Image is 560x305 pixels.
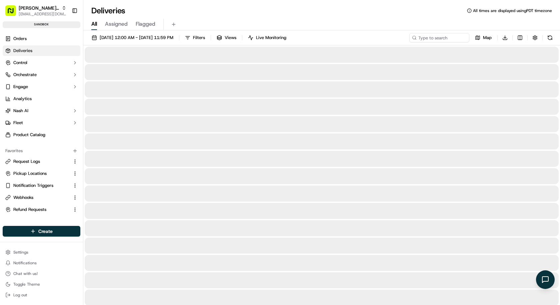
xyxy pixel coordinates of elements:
[3,226,80,237] button: Create
[13,159,40,165] span: Request Logs
[256,35,286,41] span: Live Monitoring
[19,11,66,17] button: [EMAIL_ADDRESS][DOMAIN_NAME]
[193,35,205,41] span: Filters
[3,45,80,56] a: Deliveries
[13,108,28,114] span: Nash AI
[13,171,47,177] span: Pickup Locations
[89,33,176,42] button: [DATE] 12:00 AM - [DATE] 11:59 PM
[3,57,80,68] button: Control
[3,21,80,28] div: sandbox
[3,129,80,140] a: Product Catalog
[3,69,80,80] button: Orchestrate
[136,20,155,28] span: Flagged
[3,145,80,156] div: Favorites
[13,60,27,66] span: Control
[5,207,70,213] a: Refund Requests
[38,228,53,235] span: Create
[13,260,37,266] span: Notifications
[409,33,469,42] input: Type to search
[472,33,495,42] button: Map
[13,282,40,287] span: Toggle Theme
[13,271,38,276] span: Chat with us!
[13,292,27,298] span: Log out
[3,220,80,231] div: Available Products
[3,117,80,128] button: Fleet
[5,183,70,189] a: Notification Triggers
[5,195,70,201] a: Webhooks
[13,72,37,78] span: Orchestrate
[483,35,492,41] span: Map
[13,48,32,54] span: Deliveries
[13,183,53,189] span: Notification Triggers
[3,168,80,179] button: Pickup Locations
[3,280,80,289] button: Toggle Theme
[3,204,80,215] button: Refund Requests
[3,248,80,257] button: Settings
[3,3,69,19] button: [PERSON_NAME] Org[EMAIL_ADDRESS][DOMAIN_NAME]
[91,5,125,16] h1: Deliveries
[5,171,70,177] a: Pickup Locations
[13,195,33,201] span: Webhooks
[3,269,80,278] button: Chat with us!
[3,290,80,300] button: Log out
[13,36,27,42] span: Orders
[13,96,32,102] span: Analytics
[5,159,70,165] a: Request Logs
[91,20,97,28] span: All
[536,270,555,289] button: Open chat
[225,35,236,41] span: Views
[13,132,45,138] span: Product Catalog
[3,192,80,203] button: Webhooks
[3,156,80,167] button: Request Logs
[214,33,239,42] button: Views
[13,207,46,213] span: Refund Requests
[3,33,80,44] a: Orders
[3,81,80,92] button: Engage
[13,250,28,255] span: Settings
[13,120,23,126] span: Fleet
[19,5,59,11] button: [PERSON_NAME] Org
[473,8,552,13] span: All times are displayed using PDT timezone
[3,93,80,104] a: Analytics
[105,20,128,28] span: Assigned
[3,180,80,191] button: Notification Triggers
[3,258,80,268] button: Notifications
[245,33,289,42] button: Live Monitoring
[100,35,173,41] span: [DATE] 12:00 AM - [DATE] 11:59 PM
[13,84,28,90] span: Engage
[182,33,208,42] button: Filters
[3,105,80,116] button: Nash AI
[545,33,555,42] button: Refresh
